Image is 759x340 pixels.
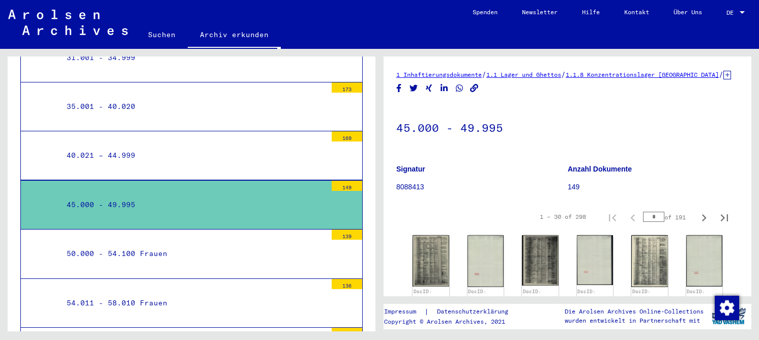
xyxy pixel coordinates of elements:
p: wurden entwickelt in Partnerschaft mit [565,316,704,325]
img: yv_logo.png [710,303,748,329]
a: 1.1.8 Konzentrationslager [GEOGRAPHIC_DATA] [566,71,719,78]
img: Zustimmung ändern [715,296,739,320]
button: Next page [694,207,714,227]
p: Copyright © Arolsen Archives, 2021 [384,317,520,326]
span: / [719,70,723,79]
span: DE [726,9,738,16]
p: 8088413 [396,182,567,192]
div: 173 [332,82,362,93]
div: 139 [332,230,362,240]
button: Share on Xing [424,82,434,95]
span: / [561,70,566,79]
button: Share on LinkedIn [439,82,450,95]
div: 45.000 - 49.995 [59,195,327,215]
img: 001.jpg [522,235,559,285]
div: 54.011 - 58.010 Frauen [59,293,327,313]
a: Impressum [384,306,424,317]
a: DocID: 10796081 [414,289,438,301]
a: DocID: 10796082 [577,289,602,301]
a: 1.1 Lager und Ghettos [486,71,561,78]
span: / [482,70,486,79]
button: Previous page [623,207,643,227]
div: 50.000 - 54.100 Frauen [59,244,327,264]
div: 136 [332,279,362,289]
a: 1 Inhaftierungsdokumente [396,71,482,78]
a: Suchen [136,22,188,47]
p: Die Arolsen Archives Online-Collections [565,307,704,316]
a: DocID: 10796082 [523,289,547,301]
div: 31.001 - 34.999 [59,48,327,68]
button: Share on Facebook [394,82,404,95]
a: Datenschutzerklärung [429,306,520,317]
a: DocID: 10796083 [687,289,711,301]
button: Share on WhatsApp [454,82,465,95]
h1: 45.000 - 49.995 [396,104,739,149]
button: Copy link [469,82,480,95]
b: Anzahl Dokumente [568,165,632,173]
p: 149 [568,182,739,192]
button: Share on Twitter [408,82,419,95]
div: 35.001 - 40.020 [59,97,327,117]
div: 149 [332,181,362,191]
a: DocID: 10796081 [468,289,492,301]
img: 002.jpg [577,235,614,285]
div: | [384,306,520,317]
div: 1 – 30 of 298 [540,212,586,221]
div: 169 [332,131,362,141]
button: Last page [714,207,735,227]
a: DocID: 10796083 [632,289,657,301]
div: 138 [332,328,362,338]
div: 40.021 – 44.999 [59,146,327,165]
img: 001.jpg [413,235,449,287]
a: Archiv erkunden [188,22,281,49]
button: First page [602,207,623,227]
img: Arolsen_neg.svg [8,10,128,35]
img: 002.jpg [686,235,723,287]
div: of 191 [643,212,694,222]
b: Signatur [396,165,425,173]
img: 002.jpg [468,235,504,287]
img: 001.jpg [631,235,668,287]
